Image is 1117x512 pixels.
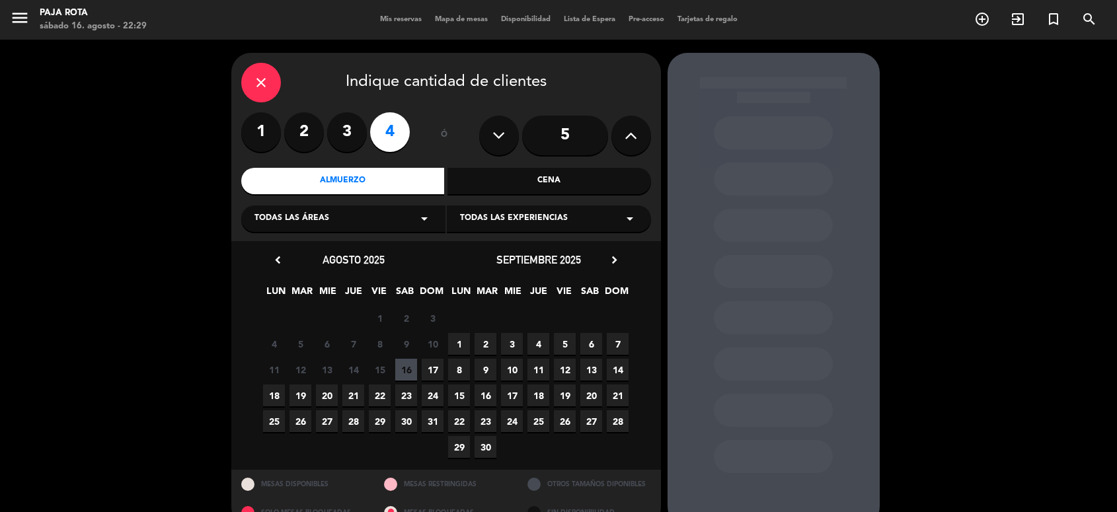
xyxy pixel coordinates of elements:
button: menu [10,8,30,32]
span: 30 [475,436,496,458]
div: sábado 16. agosto - 22:29 [40,20,147,33]
span: 15 [448,384,470,406]
span: 5 [554,333,576,355]
i: chevron_left [271,253,285,267]
label: 2 [284,112,324,152]
i: add_circle_outline [974,11,990,27]
div: MESAS DISPONIBLES [231,470,375,498]
label: 4 [370,112,410,152]
span: 21 [342,384,364,406]
span: 4 [263,333,285,355]
span: 13 [580,359,602,381]
span: DOM [605,283,627,305]
label: 1 [241,112,281,152]
i: chevron_right [607,253,621,267]
span: 20 [580,384,602,406]
i: turned_in_not [1046,11,1061,27]
span: 4 [527,333,549,355]
span: MIE [317,283,338,305]
span: 9 [475,359,496,381]
span: Mis reservas [373,16,428,23]
i: arrow_drop_down [622,211,638,227]
span: 28 [607,410,629,432]
span: Todas las experiencias [460,212,568,225]
span: 3 [422,307,443,329]
span: SAB [394,283,416,305]
span: 19 [554,384,576,406]
span: 17 [422,359,443,381]
span: 15 [369,359,391,381]
span: 21 [607,384,629,406]
span: SAB [579,283,601,305]
span: 7 [342,333,364,355]
span: 13 [316,359,338,381]
span: VIE [368,283,390,305]
span: Disponibilidad [494,16,557,23]
span: 12 [289,359,311,381]
span: 1 [448,333,470,355]
i: close [253,75,269,91]
span: MAR [476,283,498,305]
div: Almuerzo [241,168,445,194]
div: MESAS RESTRINGIDAS [374,470,518,498]
span: 7 [607,333,629,355]
span: 12 [554,359,576,381]
span: 24 [422,384,443,406]
span: 16 [395,359,417,381]
span: 20 [316,384,338,406]
div: Cena [447,168,651,194]
span: 6 [580,333,602,355]
span: 30 [395,410,417,432]
span: JUE [527,283,549,305]
span: VIE [553,283,575,305]
span: 10 [422,333,443,355]
span: 3 [501,333,523,355]
span: 24 [501,410,523,432]
i: search [1081,11,1097,27]
span: 6 [316,333,338,355]
span: Todas las áreas [254,212,329,225]
div: ó [423,112,466,159]
div: Indique cantidad de clientes [241,63,651,102]
span: 18 [263,384,285,406]
span: LUN [450,283,472,305]
div: OTROS TAMAÑOS DIPONIBLES [518,470,661,498]
span: 1 [369,307,391,329]
span: 11 [527,359,549,381]
span: Lista de Espera [557,16,622,23]
span: 14 [342,359,364,381]
span: Pre-acceso [622,16,671,23]
span: 18 [527,384,549,406]
span: septiembre 2025 [496,253,581,266]
span: 11 [263,359,285,381]
span: 9 [395,333,417,355]
span: 2 [475,333,496,355]
span: 19 [289,384,311,406]
i: arrow_drop_down [416,211,432,227]
span: Tarjetas de regalo [671,16,744,23]
span: 10 [501,359,523,381]
span: 23 [475,410,496,432]
div: PAJA ROTA [40,7,147,20]
span: 22 [369,384,391,406]
span: Mapa de mesas [428,16,494,23]
span: 23 [395,384,417,406]
span: 28 [342,410,364,432]
span: agosto 2025 [323,253,385,266]
i: menu [10,8,30,28]
span: 26 [289,410,311,432]
span: 2 [395,307,417,329]
span: 25 [263,410,285,432]
span: 17 [501,384,523,406]
span: 27 [316,410,338,432]
span: 5 [289,333,311,355]
i: exit_to_app [1010,11,1026,27]
span: MIE [502,283,523,305]
span: 8 [369,333,391,355]
span: 29 [369,410,391,432]
span: 22 [448,410,470,432]
span: 27 [580,410,602,432]
span: JUE [342,283,364,305]
span: LUN [265,283,287,305]
span: 14 [607,359,629,381]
